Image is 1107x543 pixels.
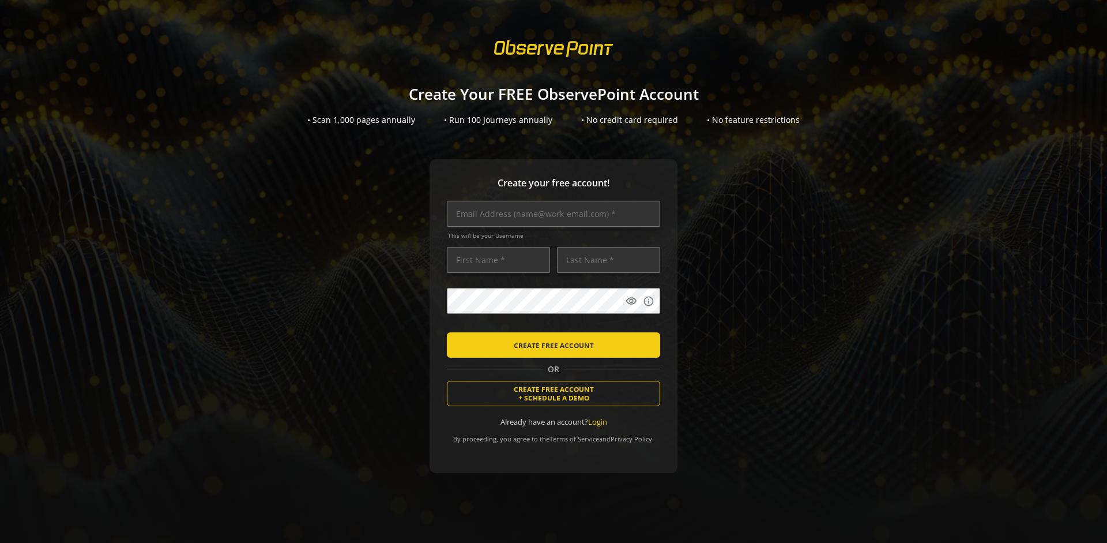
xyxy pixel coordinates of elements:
a: Login [588,417,607,427]
a: Terms of Service [549,435,599,443]
mat-icon: info [643,295,654,307]
a: Privacy Policy [611,435,652,443]
div: • No feature restrictions [707,114,800,126]
button: CREATE FREE ACCOUNT+ SCHEDULE A DEMO [447,381,660,406]
input: First Name * [447,247,550,273]
div: • Run 100 Journeys annually [444,114,552,126]
span: Create your free account! [447,177,660,190]
span: CREATE FREE ACCOUNT + SCHEDULE A DEMO [514,385,594,402]
span: CREATE FREE ACCOUNT [514,335,594,355]
div: Already have an account? [447,417,660,428]
input: Email Address (name@work-email.com) * [447,201,660,227]
div: • No credit card required [581,114,678,126]
button: CREATE FREE ACCOUNT [447,332,660,358]
div: • Scan 1,000 pages annually [307,114,415,126]
span: OR [543,364,564,375]
span: This will be your Username [448,231,660,239]
div: By proceeding, you agree to the and . [447,427,660,443]
mat-icon: visibility [626,295,637,307]
input: Last Name * [557,247,660,273]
